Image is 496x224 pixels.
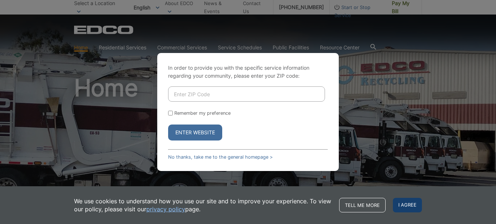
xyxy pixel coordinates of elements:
label: Remember my preference [174,110,231,116]
p: We use cookies to understand how you use our site and to improve your experience. To view our pol... [74,197,332,213]
input: Enter ZIP Code [168,86,325,102]
span: I agree [393,198,422,212]
a: Tell me more [339,198,386,212]
button: Enter Website [168,125,222,140]
a: No thanks, take me to the general homepage > [168,154,273,160]
a: privacy policy [146,205,185,213]
p: In order to provide you with the specific service information regarding your community, please en... [168,64,328,80]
